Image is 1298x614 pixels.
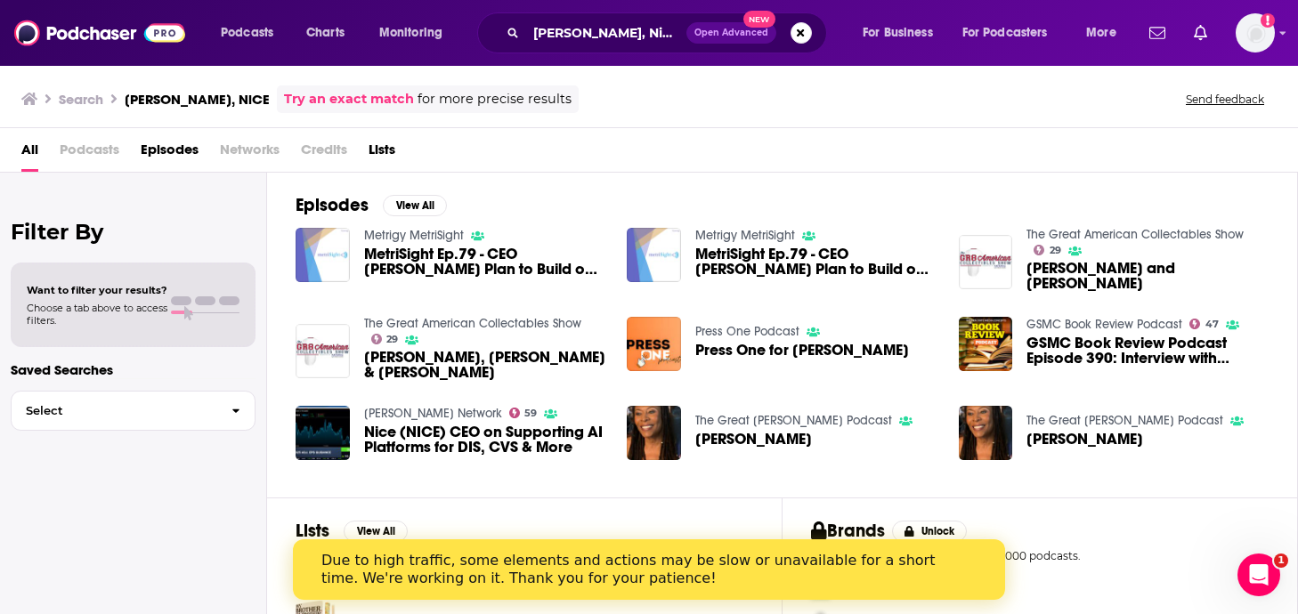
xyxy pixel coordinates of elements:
[221,20,273,45] span: Podcasts
[11,219,256,245] h2: Filter By
[1236,13,1275,53] button: Show profile menu
[293,539,1005,600] iframe: Intercom live chat banner
[367,19,466,47] button: open menu
[1180,92,1270,107] button: Send feedback
[1189,319,1219,329] a: 47
[383,195,447,216] button: View All
[811,549,1269,562] p: Access sponsor history on the top 5,000 podcasts.
[27,302,167,327] span: Choose a tab above to access filters.
[59,91,103,108] h3: Search
[1236,13,1275,53] span: Logged in as hsmelter
[1274,553,1288,568] span: 1
[695,246,937,277] span: MetriSight Ep.79 - CEO [PERSON_NAME] Plan to Build on NICE's CX Success
[959,317,1013,371] img: GSMC Book Review Podcast Episode 390: Interview with Scott Russell Sanders
[14,16,185,50] img: Podchaser - Follow, Share and Rate Podcasts
[1187,18,1214,48] a: Show notifications dropdown
[364,246,606,277] a: MetriSight Ep.79 - CEO Scott Russell's Plan to Build on NICE's CX Success
[1026,335,1269,366] span: GSMC Book Review Podcast Episode 390: Interview with [PERSON_NAME] [PERSON_NAME]
[60,135,119,172] span: Podcasts
[1026,317,1182,332] a: GSMC Book Review Podcast
[418,89,572,109] span: for more precise results
[524,409,537,417] span: 59
[379,20,442,45] span: Monitoring
[1261,13,1275,28] svg: Add a profile image
[695,432,812,447] a: Brenda Russell
[296,406,350,460] img: Nice (NICE) CEO on Supporting AI Platforms for DIS, CVS & More
[364,350,606,380] span: [PERSON_NAME], [PERSON_NAME] & [PERSON_NAME]
[959,406,1013,460] img: Brenda Russell
[1026,227,1244,242] a: The Great American Collectables Show
[1034,245,1061,255] a: 29
[694,28,768,37] span: Open Advanced
[141,135,199,172] a: Episodes
[364,350,606,380] a: Brian Dwyer, Scott Russell & Jordan Gilroy
[369,135,395,172] a: Lists
[695,343,909,358] a: Press One for Scott Russell
[863,20,933,45] span: For Business
[811,520,885,542] h2: Brands
[627,406,681,460] img: Brenda Russell
[296,228,350,282] img: MetriSight Ep.79 - CEO Scott Russell's Plan to Build on NICE's CX Success
[306,20,345,45] span: Charts
[371,334,399,344] a: 29
[364,406,502,421] a: Schwab Network
[1236,13,1275,53] img: User Profile
[743,11,775,28] span: New
[494,12,844,53] div: Search podcasts, credits, & more...
[695,432,812,447] span: [PERSON_NAME]
[301,135,347,172] span: Credits
[21,135,38,172] a: All
[27,284,167,296] span: Want to filter your results?
[364,424,606,455] a: Nice (NICE) CEO on Supporting AI Platforms for DIS, CVS & More
[296,520,329,542] h2: Lists
[364,246,606,277] span: MetriSight Ep.79 - CEO [PERSON_NAME] Plan to Build on NICE's CX Success
[364,228,464,243] a: Metrigy MetriSight
[1026,413,1223,428] a: The Great Scott Podcast
[962,20,1048,45] span: For Podcasters
[686,22,776,44] button: Open AdvancedNew
[509,408,538,418] a: 59
[1026,432,1143,447] span: [PERSON_NAME]
[220,135,280,172] span: Networks
[11,361,256,378] p: Saved Searches
[1142,18,1172,48] a: Show notifications dropdown
[695,343,909,358] span: Press One for [PERSON_NAME]
[296,194,447,216] a: EpisodesView All
[295,19,355,47] a: Charts
[627,317,681,371] img: Press One for Scott Russell
[892,521,968,542] button: Unlock
[1026,261,1269,291] a: Mike Provenzale and Scott Russell
[695,246,937,277] a: MetriSight Ep.79 - CEO Scott Russell's Plan to Build on NICE's CX Success
[959,235,1013,289] img: Mike Provenzale and Scott Russell
[1086,20,1116,45] span: More
[344,521,408,542] button: View All
[627,228,681,282] img: MetriSight Ep.79 - CEO Scott Russell's Plan to Build on NICE's CX Success
[695,228,795,243] a: Metrigy MetriSight
[1205,320,1219,328] span: 47
[1237,553,1280,596] iframe: Intercom live chat
[850,19,955,47] button: open menu
[526,19,686,47] input: Search podcasts, credits, & more...
[125,91,270,108] h3: [PERSON_NAME], NiCE
[1050,246,1061,254] span: 29
[296,194,369,216] h2: Episodes
[208,19,296,47] button: open menu
[695,413,892,428] a: The Great Scott Podcast
[296,324,350,378] img: Brian Dwyer, Scott Russell & Jordan Gilroy
[12,405,217,416] span: Select
[695,324,799,339] a: Press One Podcast
[1026,432,1143,447] a: Brenda Russell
